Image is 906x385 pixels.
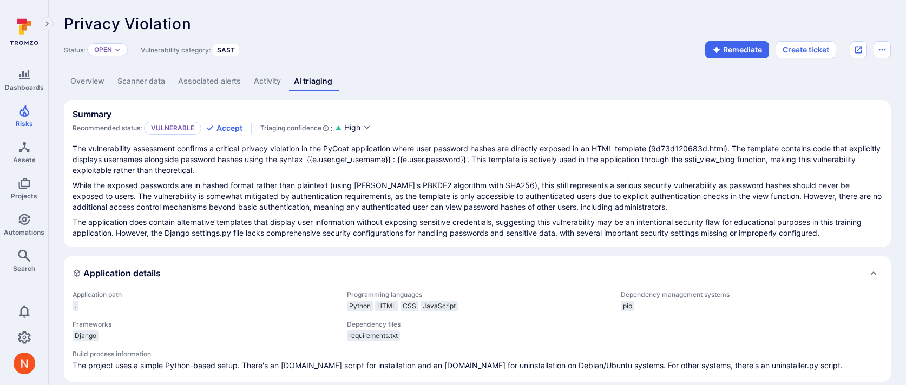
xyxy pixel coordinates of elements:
span: Assets [13,156,36,164]
div: SAST [213,44,239,56]
button: Create ticket [776,41,836,58]
p: The vulnerability assessment confirms a critical privacy violation in the PyGoat application wher... [73,143,882,176]
span: Dashboards [5,83,44,91]
i: Expand navigation menu [43,19,51,29]
span: HTML [377,302,396,310]
p: The application does contain alternative templates that display user information without exposing... [73,217,882,238]
span: Dependency files [347,320,608,328]
span: Application path [73,290,334,298]
svg: AI Triaging Agent self-evaluates the confidence behind recommended status based on the depth and ... [323,123,329,134]
a: Overview [64,71,111,91]
button: Open [94,45,112,54]
div: Vulnerability tabs [64,71,891,91]
span: Python [349,302,371,310]
button: Remediate [705,41,769,58]
span: JavaScript [423,302,456,310]
span: Risks [16,120,33,128]
button: Accept [206,123,242,134]
img: ACg8ocIprwjrgDQnDsNSk9Ghn5p5-B8DpAKWoJ5Gi9syOE4K59tr4Q=s96-c [14,353,35,374]
span: The project uses a simple Python-based setup. There's an [DOMAIN_NAME] script for installation an... [73,360,882,371]
span: Automations [4,228,44,236]
span: Status: [64,46,85,54]
span: . [75,302,76,310]
span: CSS [403,302,416,310]
span: Privacy Violation [64,15,191,33]
button: Expand navigation menu [41,17,54,30]
div: Collapse [64,256,891,290]
span: pip [623,302,632,310]
button: High [344,122,371,134]
button: Options menu [874,41,891,58]
div: Open original issue [850,41,867,58]
a: Scanner data [111,71,172,91]
span: Recommended status: [73,124,142,132]
div: : [260,123,332,134]
span: Django [75,331,96,340]
a: Associated alerts [172,71,247,91]
span: Search [13,264,35,273]
span: Projects [11,192,37,200]
div: Neeren Patki [14,353,35,374]
span: Triaging confidence [260,123,321,134]
a: Activity [247,71,287,91]
p: While the exposed passwords are in hashed format rather than plaintext (using [PERSON_NAME]'s PBK... [73,180,882,213]
p: Vulnerable [144,122,201,135]
span: High [344,122,360,133]
span: Dependency management systems [621,290,882,298]
span: requirements.txt [349,331,398,340]
button: Expand dropdown [114,47,121,53]
span: Build process information [73,350,882,358]
h2: Application details [73,268,161,278]
span: Vulnerability category: [141,46,211,54]
a: AI triaging [287,71,339,91]
span: Frameworks [73,320,334,328]
span: Programming languages [347,290,608,298]
h2: Summary [73,109,111,120]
